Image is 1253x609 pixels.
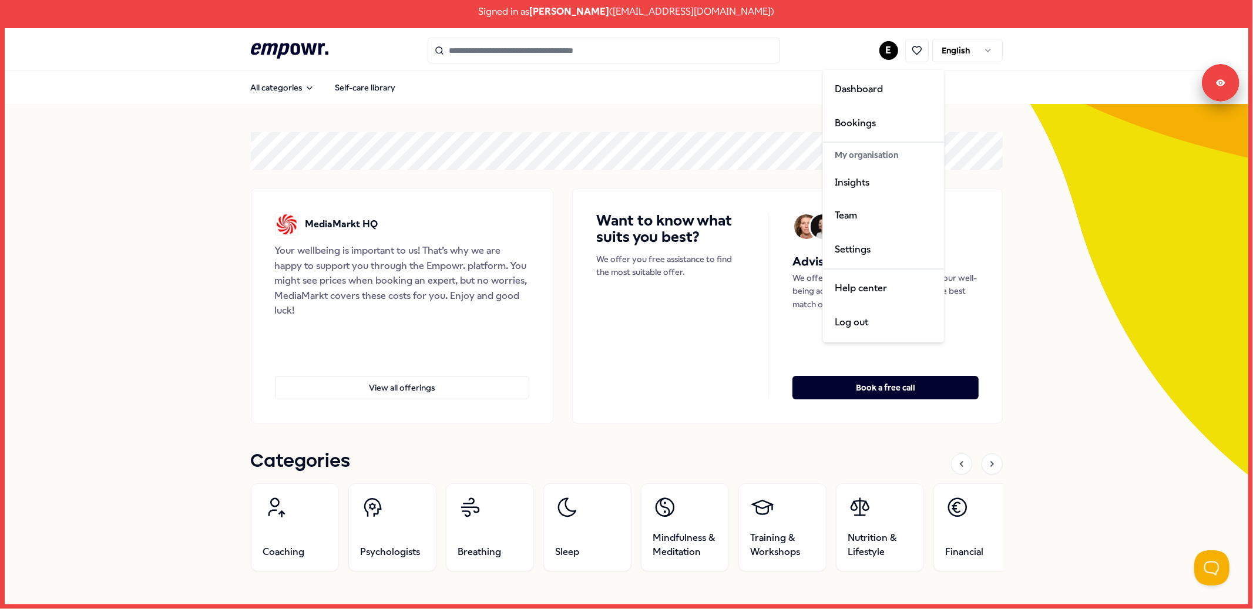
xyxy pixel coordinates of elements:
a: Bookings [825,106,942,140]
a: Insights [825,165,942,199]
div: My organisation [825,145,942,165]
a: Team [825,199,942,233]
a: Settings [825,233,942,267]
a: Help center [825,272,942,306]
div: E [822,69,945,343]
a: Dashboard [825,72,942,106]
div: Log out [825,306,942,340]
